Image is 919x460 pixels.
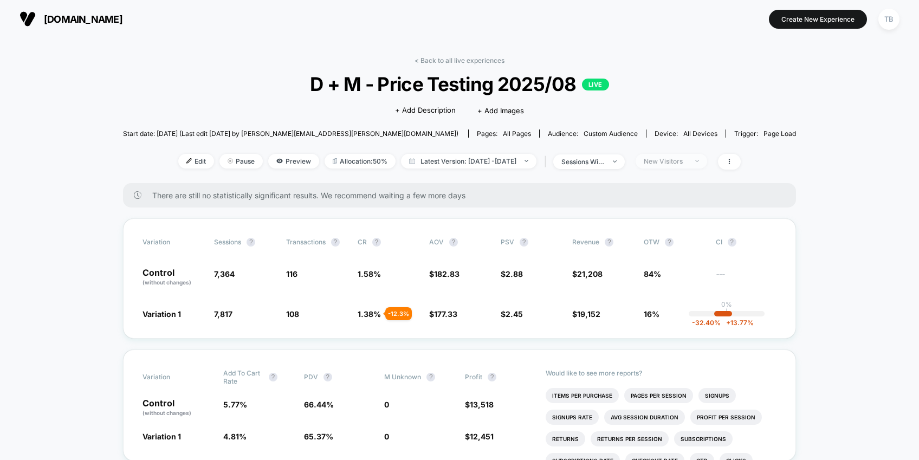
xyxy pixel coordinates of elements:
li: Avg Session Duration [604,410,685,425]
button: ? [728,238,736,247]
span: all devices [683,129,717,138]
img: end [228,158,233,164]
span: $ [465,432,494,441]
span: Device: [646,129,726,138]
span: There are still no statistically significant results. We recommend waiting a few more days [152,191,774,200]
span: Custom Audience [584,129,638,138]
img: end [525,160,528,162]
span: [DOMAIN_NAME] [44,14,122,25]
li: Subscriptions [674,431,733,446]
p: 0% [721,300,732,308]
span: 1.38 % [358,309,381,319]
span: Revenue [572,238,599,246]
div: New Visitors [644,157,687,165]
img: end [695,160,699,162]
span: all pages [503,129,531,138]
span: -32.40 % [692,319,721,327]
button: ? [323,373,332,381]
span: --- [716,271,776,287]
button: [DOMAIN_NAME] [16,10,126,28]
li: Returns [546,431,585,446]
span: 0 [384,400,389,409]
img: calendar [409,158,415,164]
span: + Add Images [477,106,524,115]
span: 65.37 % [304,432,333,441]
span: PDV [304,373,318,381]
span: OTW [644,238,703,247]
div: Trigger: [734,129,796,138]
span: $ [572,309,600,319]
span: 7,364 [214,269,235,278]
span: 2.45 [506,309,523,319]
span: Start date: [DATE] (Last edit [DATE] by [PERSON_NAME][EMAIL_ADDRESS][PERSON_NAME][DOMAIN_NAME]) [123,129,458,138]
span: Transactions [286,238,326,246]
p: Would like to see more reports? [546,369,776,377]
span: Page Load [763,129,796,138]
span: + [726,319,730,327]
span: 7,817 [214,309,232,319]
span: 16% [644,309,659,319]
span: AOV [429,238,444,246]
li: Signups Rate [546,410,599,425]
span: Variation [143,369,202,385]
span: | [542,154,553,170]
span: 4.81 % [223,432,247,441]
li: Signups [698,388,736,403]
button: ? [520,238,528,247]
li: Returns Per Session [591,431,669,446]
span: 116 [286,269,297,278]
img: edit [186,158,192,164]
span: 182.83 [434,269,459,278]
button: ? [269,373,277,381]
span: Add To Cart Rate [223,369,263,385]
button: ? [449,238,458,247]
img: end [613,160,617,163]
div: Audience: [548,129,638,138]
span: $ [429,269,459,278]
span: (without changes) [143,279,191,286]
span: Latest Version: [DATE] - [DATE] [401,154,536,169]
span: M Unknown [384,373,421,381]
span: Sessions [214,238,241,246]
p: Control [143,399,212,417]
div: Pages: [477,129,531,138]
span: 5.77 % [223,400,247,409]
span: $ [501,269,523,278]
li: Pages Per Session [624,388,693,403]
span: $ [465,400,494,409]
span: 1.58 % [358,269,381,278]
span: 12,451 [470,432,494,441]
span: 0 [384,432,389,441]
img: Visually logo [20,11,36,27]
li: Profit Per Session [690,410,762,425]
button: ? [331,238,340,247]
span: 66.44 % [304,400,334,409]
li: Items Per Purchase [546,388,619,403]
div: - 12.3 % [385,307,412,320]
span: 21,208 [577,269,603,278]
span: 13,518 [470,400,494,409]
button: ? [605,238,613,247]
span: $ [572,269,603,278]
p: LIVE [582,79,609,90]
span: 108 [286,309,299,319]
button: ? [488,373,496,381]
span: Variation 1 [143,432,181,441]
span: Preview [268,154,319,169]
div: TB [878,9,899,30]
span: $ [501,309,523,319]
p: Control [143,268,203,287]
button: ? [372,238,381,247]
span: (without changes) [143,410,191,416]
button: ? [247,238,255,247]
span: D + M - Price Testing 2025/08 [157,73,762,95]
img: rebalance [333,158,337,164]
span: 84% [644,269,661,278]
span: PSV [501,238,514,246]
span: 2.88 [506,269,523,278]
a: < Back to all live experiences [415,56,504,64]
button: ? [665,238,674,247]
span: 13.77 % [721,319,754,327]
button: TB [875,8,903,30]
span: Profit [465,373,482,381]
